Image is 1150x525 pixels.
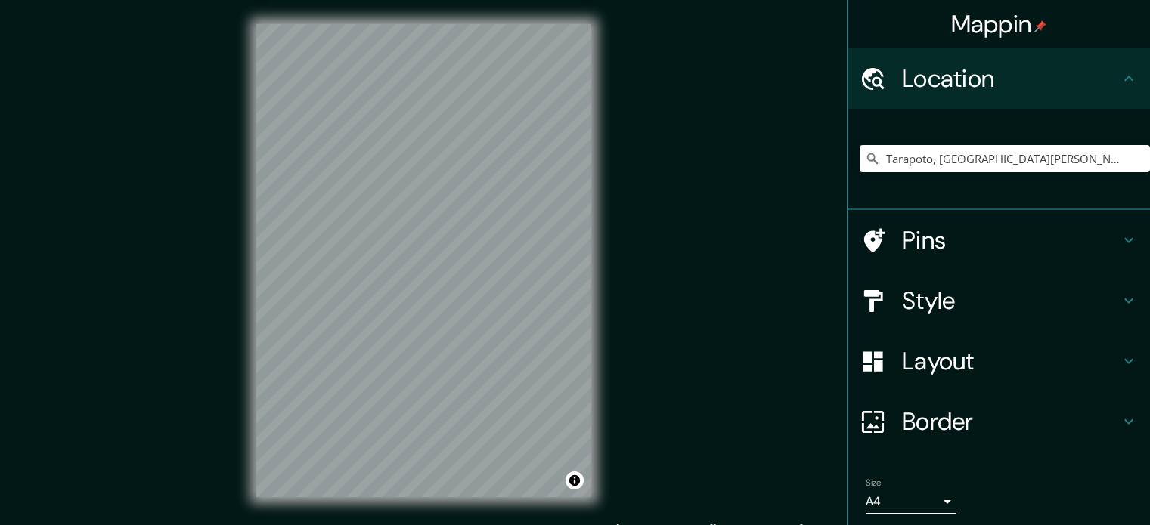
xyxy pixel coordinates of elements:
h4: Pins [902,225,1120,255]
div: Location [848,48,1150,109]
input: Pick your city or area [860,145,1150,172]
h4: Location [902,63,1120,94]
div: A4 [866,489,956,514]
h4: Mappin [951,9,1047,39]
h4: Style [902,286,1120,316]
div: Pins [848,210,1150,270]
div: Style [848,270,1150,331]
h4: Layout [902,346,1120,376]
img: pin-icon.png [1034,20,1046,32]
h4: Border [902,406,1120,437]
div: Border [848,391,1150,452]
div: Layout [848,331,1150,391]
iframe: Help widget launcher [1015,466,1133,508]
canvas: Map [256,24,591,497]
button: Toggle attribution [566,471,584,489]
label: Size [866,477,882,489]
